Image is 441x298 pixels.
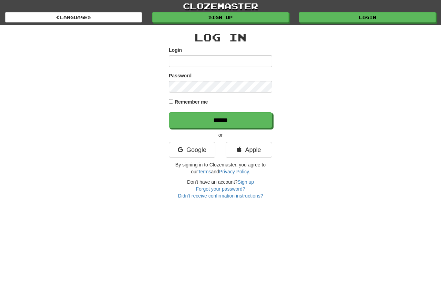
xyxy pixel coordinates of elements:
[196,186,245,192] a: Forgot your password?
[169,47,182,54] label: Login
[198,169,211,174] a: Terms
[5,12,142,22] a: Languages
[175,98,208,105] label: Remember me
[238,179,254,185] a: Sign up
[169,32,272,43] h2: Log In
[152,12,289,22] a: Sign up
[178,193,263,199] a: Didn't receive confirmation instructions?
[169,179,272,199] div: Don't have an account?
[226,142,272,158] a: Apple
[169,132,272,138] p: or
[299,12,436,22] a: Login
[169,161,272,175] p: By signing in to Clozemaster, you agree to our and .
[219,169,249,174] a: Privacy Policy
[169,72,192,79] label: Password
[169,142,215,158] a: Google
